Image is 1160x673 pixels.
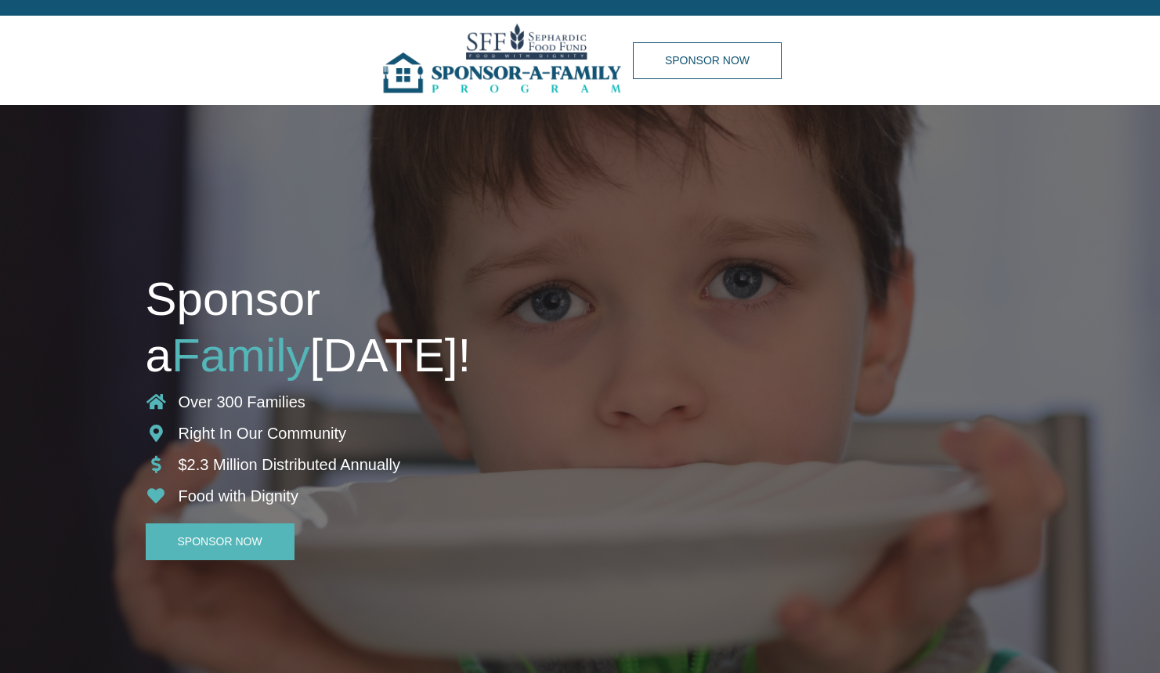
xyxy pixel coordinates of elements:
li: $2.3 Million Distributed Annually [146,453,643,476]
a: Sponsor Now [633,42,782,79]
li: Food with Dignity [146,484,643,508]
h1: Sponsor a [DATE]! [146,271,643,384]
img: img [378,16,633,105]
a: Sponsor Now [146,523,295,560]
li: Over 300 Families [146,390,643,414]
li: Right In Our Community [146,422,643,445]
span: Family [172,329,310,382]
